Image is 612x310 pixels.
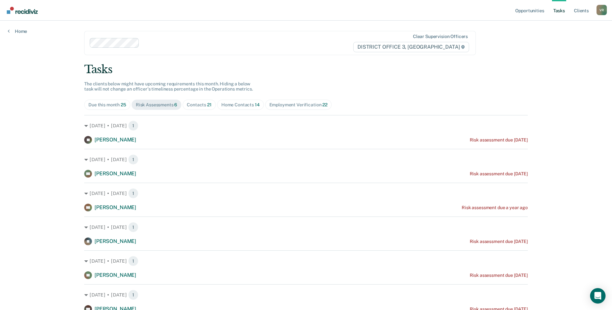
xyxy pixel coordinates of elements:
div: [DATE] • [DATE] 1 [84,121,528,131]
div: [DATE] • [DATE] 1 [84,188,528,199]
span: 1 [128,256,138,266]
img: Recidiviz [7,7,38,14]
div: Clear supervision officers [413,34,468,39]
div: Employment Verification [269,102,327,108]
div: [DATE] • [DATE] 1 [84,256,528,266]
button: Profile dropdown button [597,5,607,15]
span: [PERSON_NAME] [95,238,136,244]
span: [PERSON_NAME] [95,204,136,210]
div: [DATE] • [DATE] 1 [84,290,528,300]
div: Risk assessment due [DATE] [470,273,528,278]
div: Due this month [88,102,126,108]
div: Home Contacts [221,102,260,108]
a: Home [8,28,27,34]
span: [PERSON_NAME] [95,137,136,143]
div: V R [597,5,607,15]
span: 6 [174,102,177,107]
span: 1 [128,290,138,300]
div: Contacts [187,102,212,108]
div: Tasks [84,63,528,76]
span: 21 [207,102,212,107]
div: Risk assessment due [DATE] [470,171,528,177]
span: [PERSON_NAME] [95,170,136,177]
span: 14 [255,102,260,107]
div: Risk assessment due [DATE] [470,239,528,244]
span: The clients below might have upcoming requirements this month. Hiding a below task will not chang... [84,81,253,92]
div: Open Intercom Messenger [590,288,606,304]
span: [PERSON_NAME] [95,272,136,278]
div: [DATE] • [DATE] 1 [84,154,528,165]
span: 25 [121,102,126,107]
span: 1 [128,222,138,232]
span: 1 [128,154,138,165]
span: 1 [128,188,138,199]
span: 22 [322,102,327,107]
span: 1 [128,121,138,131]
div: Risk assessment due [DATE] [470,137,528,143]
div: Risk Assessments [136,102,177,108]
div: [DATE] • [DATE] 1 [84,222,528,232]
div: Risk assessment due a year ago [462,205,528,210]
span: DISTRICT OFFICE 3, [GEOGRAPHIC_DATA] [353,42,469,52]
